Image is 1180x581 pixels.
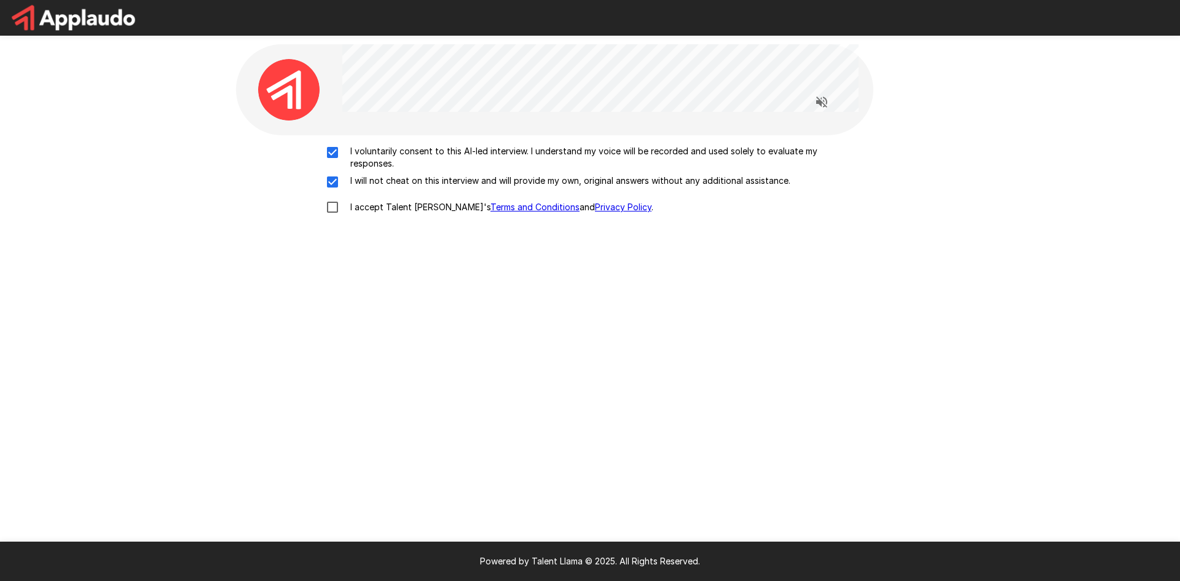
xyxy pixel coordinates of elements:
[490,202,580,212] a: Terms and Conditions
[258,59,320,121] img: applaudo_avatar.png
[345,201,653,213] p: I accept Talent [PERSON_NAME]'s and .
[809,90,834,114] button: Read questions aloud
[345,145,860,170] p: I voluntarily consent to this AI-led interview. I understand my voice will be recorded and used s...
[15,555,1165,567] p: Powered by Talent Llama © 2025. All Rights Reserved.
[595,202,651,212] a: Privacy Policy
[345,175,790,187] p: I will not cheat on this interview and will provide my own, original answers without any addition...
